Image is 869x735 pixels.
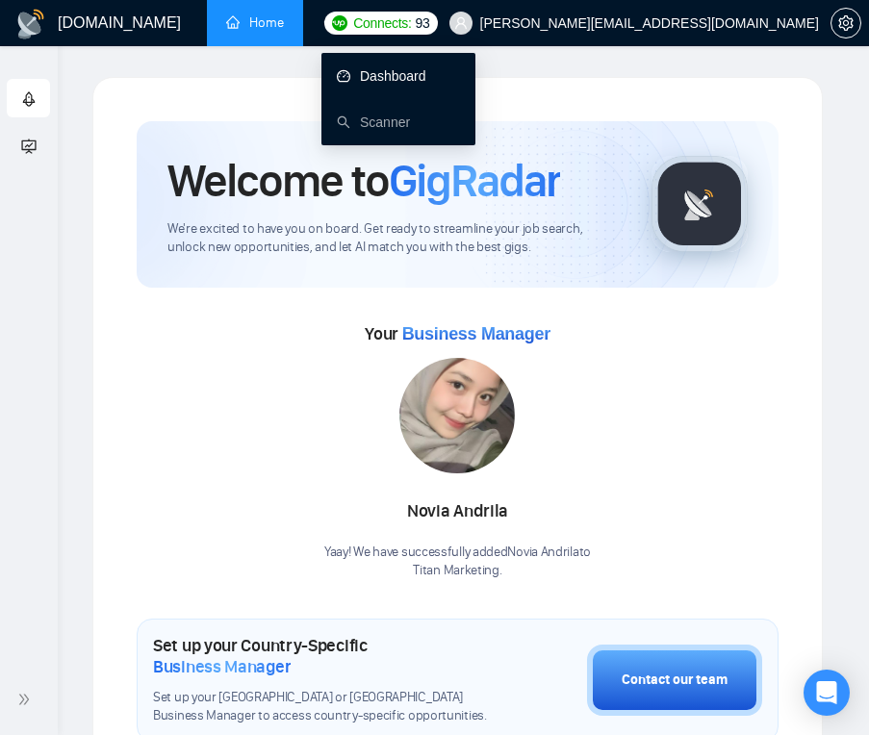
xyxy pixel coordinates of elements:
div: Yaay! We have successfully added Novia Andrila to [324,544,591,580]
span: We're excited to have you on board. Get ready to streamline your job search, unlock new opportuni... [167,220,621,257]
span: Business Manager [153,656,291,677]
span: Academy [21,136,99,152]
div: Open Intercom Messenger [804,670,850,716]
li: Getting Started [7,79,50,117]
li: Dashboard [321,57,475,95]
button: setting [831,8,861,38]
span: GigRadar [389,152,560,209]
img: 1698661351003-IMG-20231023-WA0183.jpg [399,358,515,473]
a: dashboardDashboard [337,68,426,84]
img: logo [15,9,46,39]
a: setting [831,15,861,31]
img: gigradar-logo.png [652,156,748,252]
span: ellipsis [322,15,336,29]
span: double-right [17,690,37,709]
h1: Set up your Country-Specific [153,635,491,677]
span: user [454,16,468,30]
span: Business Manager [402,324,550,343]
span: rocket [21,80,37,118]
p: Titan Marketing . [324,562,591,580]
span: Connects: [353,13,411,34]
span: setting [831,15,860,31]
h1: Welcome to [167,152,560,209]
div: Contact our team [622,670,728,691]
a: homeHome [226,14,284,31]
span: fund-projection-screen [21,126,37,165]
span: Your [365,323,550,344]
div: Novia Andrila [324,495,591,528]
span: Set up your [GEOGRAPHIC_DATA] or [GEOGRAPHIC_DATA] Business Manager to access country-specific op... [153,689,491,725]
a: searchScanner [337,114,410,130]
button: Contact our team [587,645,762,716]
span: 93 [416,13,430,34]
li: Scanner [321,103,475,141]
